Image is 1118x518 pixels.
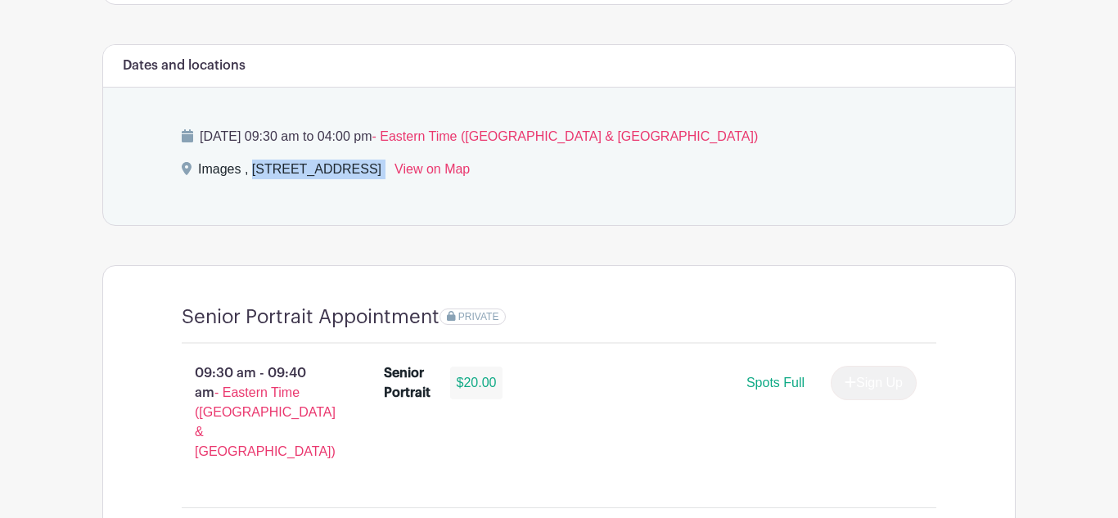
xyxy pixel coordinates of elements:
[123,58,246,74] h6: Dates and locations
[182,305,440,329] h4: Senior Portrait Appointment
[372,129,758,143] span: - Eastern Time ([GEOGRAPHIC_DATA] & [GEOGRAPHIC_DATA])
[195,385,336,458] span: - Eastern Time ([GEOGRAPHIC_DATA] & [GEOGRAPHIC_DATA])
[746,376,805,390] span: Spots Full
[394,160,470,186] a: View on Map
[182,127,936,146] p: [DATE] 09:30 am to 04:00 pm
[450,367,503,399] div: $20.00
[198,160,381,186] div: Images , [STREET_ADDRESS]
[458,311,499,322] span: PRIVATE
[156,357,358,468] p: 09:30 am - 09:40 am
[384,363,431,403] div: Senior Portrait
